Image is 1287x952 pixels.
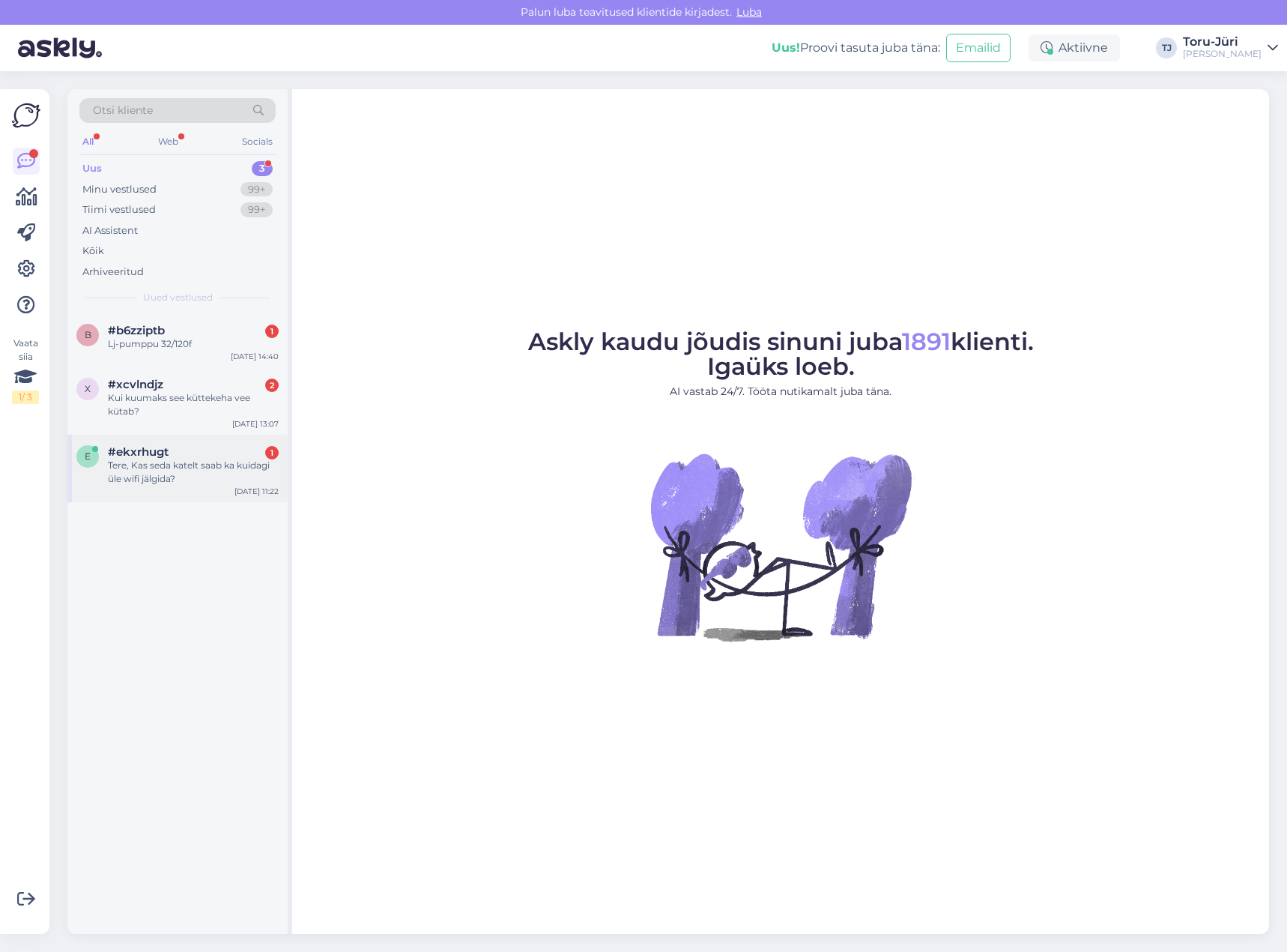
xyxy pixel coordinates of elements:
div: Kõik [82,244,104,259]
div: 1 / 3 [12,391,39,404]
div: 1 [265,325,279,338]
span: Askly kaudu jõudis sinuni juba klienti. Igaüks loeb. [528,327,1034,381]
span: Otsi kliente [93,103,153,118]
div: Aktiivne [1029,34,1120,61]
div: Tere, Kas seda katelt saab ka kuidagi üle wifi jälgida? [108,459,279,486]
span: #b6zziptb [108,324,165,337]
span: x [85,383,91,394]
div: [DATE] 11:22 [234,486,279,497]
div: Vaata siia [12,337,39,404]
div: AI Assistent [82,223,138,238]
div: Uus [82,161,102,176]
div: [DATE] 14:40 [231,351,279,362]
span: #ekxrhugt [108,445,169,459]
span: e [85,451,91,462]
div: 3 [252,161,273,176]
a: Toru-Jüri[PERSON_NAME] [1183,36,1278,60]
span: Luba [732,5,766,19]
p: AI vastab 24/7. Tööta nutikamalt juba täna. [528,384,1034,400]
div: Tiimi vestlused [82,202,156,217]
div: Socials [239,132,276,151]
span: #xcvlndjz [108,378,163,391]
div: All [79,132,97,151]
div: Lj-pumppu 32/120f [108,337,279,351]
img: No Chat active [646,412,915,681]
span: 1891 [902,327,951,356]
div: Web [155,132,181,151]
div: 1 [265,446,279,460]
div: 99+ [240,202,273,217]
div: 99+ [240,182,273,197]
div: Kui kuumaks see küttekeha vee kütab? [108,391,279,418]
span: Uued vestlused [143,291,213,304]
div: [PERSON_NAME] [1183,48,1262,60]
button: Emailid [946,34,1011,62]
div: [DATE] 13:07 [232,418,279,430]
div: Proovi tasuta juba täna: [772,39,940,57]
div: Minu vestlused [82,182,157,197]
div: 2 [265,379,279,392]
div: TJ [1156,37,1177,58]
div: Arhiveeritud [82,265,144,280]
img: Askly Logo [12,101,40,130]
div: Toru-Jüri [1183,36,1262,48]
b: Uus! [772,40,800,55]
span: b [85,329,91,340]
